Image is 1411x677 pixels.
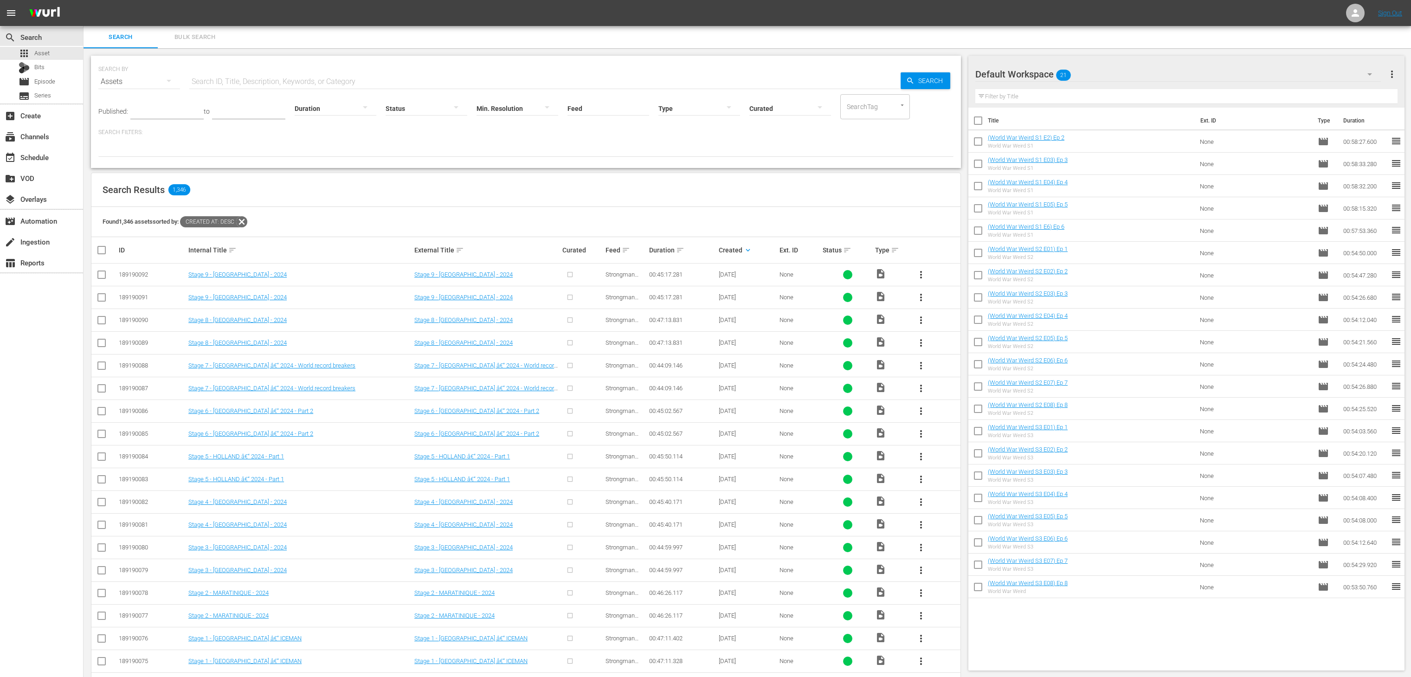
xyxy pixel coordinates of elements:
[780,271,820,278] div: None
[622,246,630,254] span: sort
[188,658,302,664] a: Stage 1 - [GEOGRAPHIC_DATA] â€“ ICEMAN
[649,316,716,323] div: 00:47:13.831
[988,268,1068,275] a: (World War Weird S2 E02) Ep 2
[649,476,716,483] div: 00:45:50.114
[1391,135,1402,147] span: reorder
[649,498,716,505] div: 00:45:40.171
[1391,158,1402,169] span: reorder
[915,565,927,576] span: more_vert
[1340,264,1391,286] td: 00:54:47.280
[606,271,638,292] span: Strongman Champions League
[456,246,464,254] span: sort
[1196,353,1314,375] td: None
[915,315,927,326] span: more_vert
[898,101,907,110] button: Open
[98,108,128,115] span: Published:
[875,291,886,302] span: Video
[649,362,716,369] div: 00:44:09.146
[414,635,528,642] a: Stage 1 - [GEOGRAPHIC_DATA] â€“ ICEMAN
[843,246,851,254] span: sort
[875,450,886,461] span: Video
[1196,130,1314,153] td: None
[163,32,226,43] span: Bulk Search
[915,633,927,644] span: more_vert
[988,557,1068,564] a: (World War Weird S3 E07) Ep 7
[1196,242,1314,264] td: None
[910,536,932,559] button: more_vert
[719,476,777,483] div: [DATE]
[975,61,1381,87] div: Default Workspace
[719,498,777,505] div: [DATE]
[988,232,1064,238] div: World War Weird S1
[1318,359,1329,370] span: Episode
[1340,309,1391,331] td: 00:54:12.040
[1318,448,1329,459] span: Episode
[988,379,1068,386] a: (World War Weird S2 E07) Ep 7
[780,362,820,369] div: None
[1391,202,1402,213] span: reorder
[649,245,716,256] div: Duration
[119,498,186,505] div: 189190082
[915,406,927,417] span: more_vert
[119,362,186,369] div: 189190088
[1340,197,1391,219] td: 00:58:15.320
[1318,203,1329,214] span: Episode
[562,246,603,254] div: Curated
[1318,158,1329,169] span: Episode
[119,476,186,483] div: 189190083
[188,430,313,437] a: Stage 6 - [GEOGRAPHIC_DATA] â€“ 2024 - Part 2
[414,362,558,376] a: Stage 7 - [GEOGRAPHIC_DATA] â€“ 2024 - World record breakers
[780,476,820,483] div: None
[1338,108,1393,134] th: Duration
[988,254,1068,260] div: World War Weird S2
[988,201,1068,208] a: (World War Weird S1 E05) Ep 5
[988,187,1068,193] div: World War Weird S1
[1391,380,1402,392] span: reorder
[414,476,510,483] a: Stage 5 - HOLLAND â€“ 2024 - Part 1
[915,269,927,280] span: more_vert
[988,321,1068,327] div: World War Weird S2
[188,339,287,346] a: Stage 8 - [GEOGRAPHIC_DATA] - 2024
[1318,225,1329,236] span: Episode
[119,339,186,346] div: 189190089
[780,294,820,301] div: None
[780,385,820,392] div: None
[988,468,1068,475] a: (World War Weird S3 E03) Ep 3
[119,271,186,278] div: 189190092
[5,173,16,184] span: VOD
[89,32,152,43] span: Search
[119,316,186,323] div: 189190090
[1391,336,1402,347] span: reorder
[606,453,638,474] span: Strongman Champions League
[891,246,899,254] span: sort
[988,366,1068,372] div: World War Weird S2
[1340,420,1391,442] td: 00:54:03.560
[414,339,513,346] a: Stage 8 - [GEOGRAPHIC_DATA] - 2024
[168,184,190,195] span: 1,346
[19,62,30,73] div: Bits
[606,245,646,256] div: Feed
[875,268,886,279] span: Video
[875,336,886,348] span: Video
[910,309,932,331] button: more_vert
[119,453,186,460] div: 189190084
[719,430,777,437] div: [DATE]
[414,294,513,301] a: Stage 9 - [GEOGRAPHIC_DATA] - 2024
[910,400,932,422] button: more_vert
[188,612,269,619] a: Stage 2 - MARATINIQUE - 2024
[1318,314,1329,325] span: Episode
[719,271,777,278] div: [DATE]
[1386,69,1398,80] span: more_vert
[414,245,559,256] div: External Title
[915,72,950,89] span: Search
[910,264,932,286] button: more_vert
[875,427,886,438] span: Video
[910,514,932,536] button: more_vert
[988,143,1064,149] div: World War Weird S1
[180,216,236,227] span: Created At: desc
[119,430,186,437] div: 189190085
[414,612,495,619] a: Stage 2 - MARATINIQUE - 2024
[719,362,777,369] div: [DATE]
[6,7,17,19] span: menu
[988,299,1068,305] div: World War Weird S2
